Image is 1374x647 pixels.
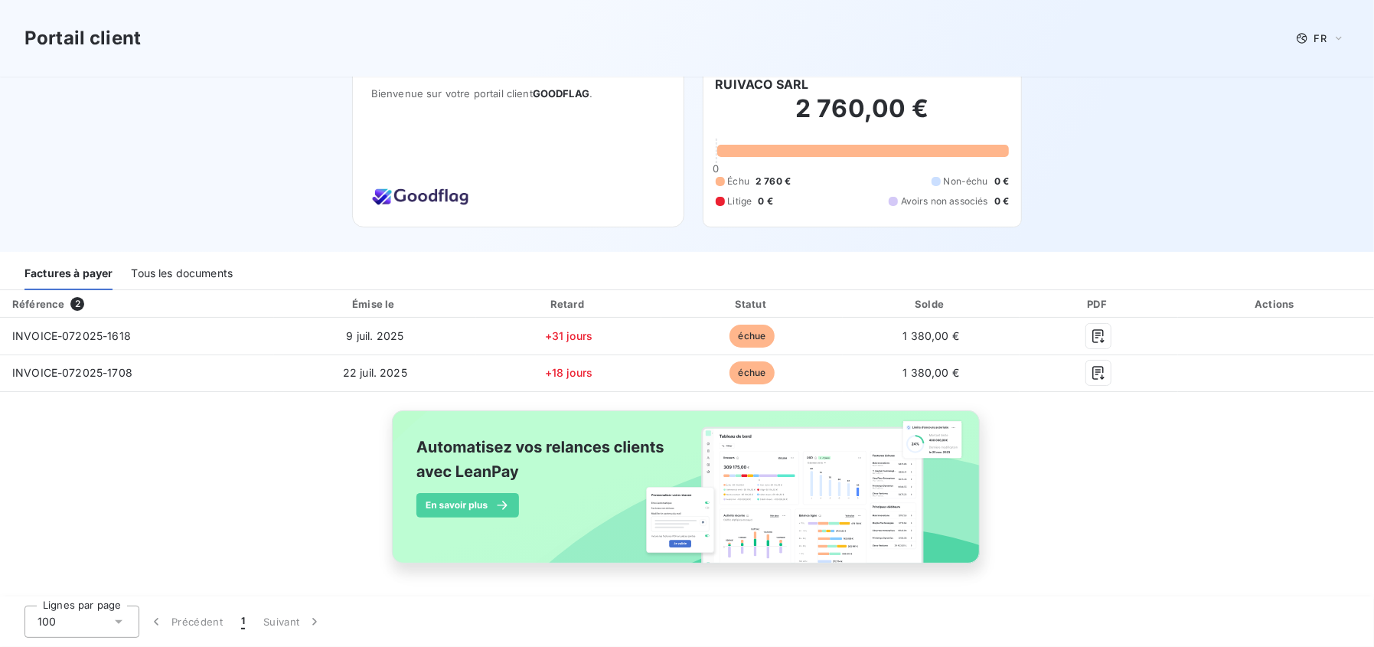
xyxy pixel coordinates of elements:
div: Solde [846,296,1017,312]
img: banner [378,401,997,590]
img: Company logo [371,181,469,208]
button: Suivant [254,606,331,638]
div: Factures à payer [24,258,113,290]
span: 0 € [994,194,1009,208]
span: 1 380,00 € [902,329,959,342]
span: +31 jours [545,329,592,342]
span: 0 [713,162,719,175]
span: 0 € [994,175,1009,188]
span: Litige [728,194,752,208]
span: GOODFLAG [533,87,589,100]
h3: Portail client [24,25,141,52]
div: Statut [664,296,840,312]
h2: 2 760,00 € [716,93,1010,139]
span: 0 € [758,194,772,208]
div: Émise le [277,296,473,312]
div: Actions [1181,296,1371,312]
span: +18 jours [545,366,592,379]
span: 2 760 € [756,175,791,188]
span: 2 [70,297,84,311]
span: Avoirs non associés [901,194,988,208]
span: échue [729,325,775,348]
span: INVOICE-072025-1708 [12,366,132,379]
span: INVOICE-072025-1618 [12,329,131,342]
span: Bienvenue sur votre portail client . [371,87,665,100]
h6: RUIVACO SARL [716,75,809,93]
span: Non-échu [944,175,988,188]
div: Tous les documents [131,258,233,290]
span: 100 [38,614,56,629]
button: Précédent [139,606,232,638]
span: 9 juil. 2025 [346,329,403,342]
span: 1 380,00 € [902,366,959,379]
div: Retard [479,296,658,312]
span: Échu [728,175,750,188]
span: 22 juil. 2025 [343,366,407,379]
div: Référence [12,298,64,310]
button: 1 [232,606,254,638]
span: échue [729,361,775,384]
span: FR [1314,32,1327,44]
span: 1 [241,614,245,629]
div: PDF [1023,296,1175,312]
